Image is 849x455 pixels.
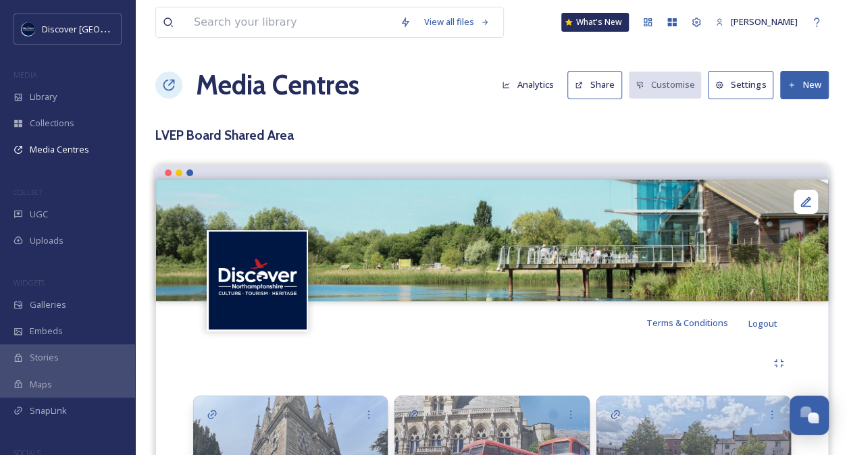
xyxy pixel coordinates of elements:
span: COLLECT [14,187,43,197]
a: Customise [629,72,709,98]
button: New [780,71,829,99]
img: Untitled%20design%20%282%29.png [209,232,307,329]
span: Uploads [30,234,63,247]
span: Discover [GEOGRAPHIC_DATA] [42,22,165,35]
button: Share [567,71,622,99]
span: SnapLink [30,404,67,417]
img: Stanwick Lakes.jpg [156,180,828,301]
a: Media Centres [196,65,359,105]
img: Untitled%20design%20%282%29.png [22,22,35,36]
a: What's New [561,13,629,32]
input: Search your library [187,7,393,37]
button: Settings [708,71,773,99]
span: Galleries [30,298,66,311]
span: Collections [30,117,74,130]
button: Open Chat [790,396,829,435]
a: View all files [417,9,496,35]
span: Logout [748,317,777,329]
span: Terms & Conditions [646,317,728,329]
span: [PERSON_NAME] [731,16,798,28]
span: UGC [30,208,48,221]
button: Customise [629,72,702,98]
span: Stories [30,351,59,364]
span: WIDGETS [14,277,45,288]
h3: LVEP Board Shared Area [155,126,829,145]
span: Maps [30,378,52,391]
a: Settings [708,71,780,99]
a: [PERSON_NAME] [709,9,804,35]
span: Media Centres [30,143,89,156]
button: Analytics [495,72,561,98]
span: Embeds [30,325,63,338]
a: Terms & Conditions [646,315,748,331]
span: Library [30,90,57,103]
a: Analytics [495,72,567,98]
span: MEDIA [14,70,37,80]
